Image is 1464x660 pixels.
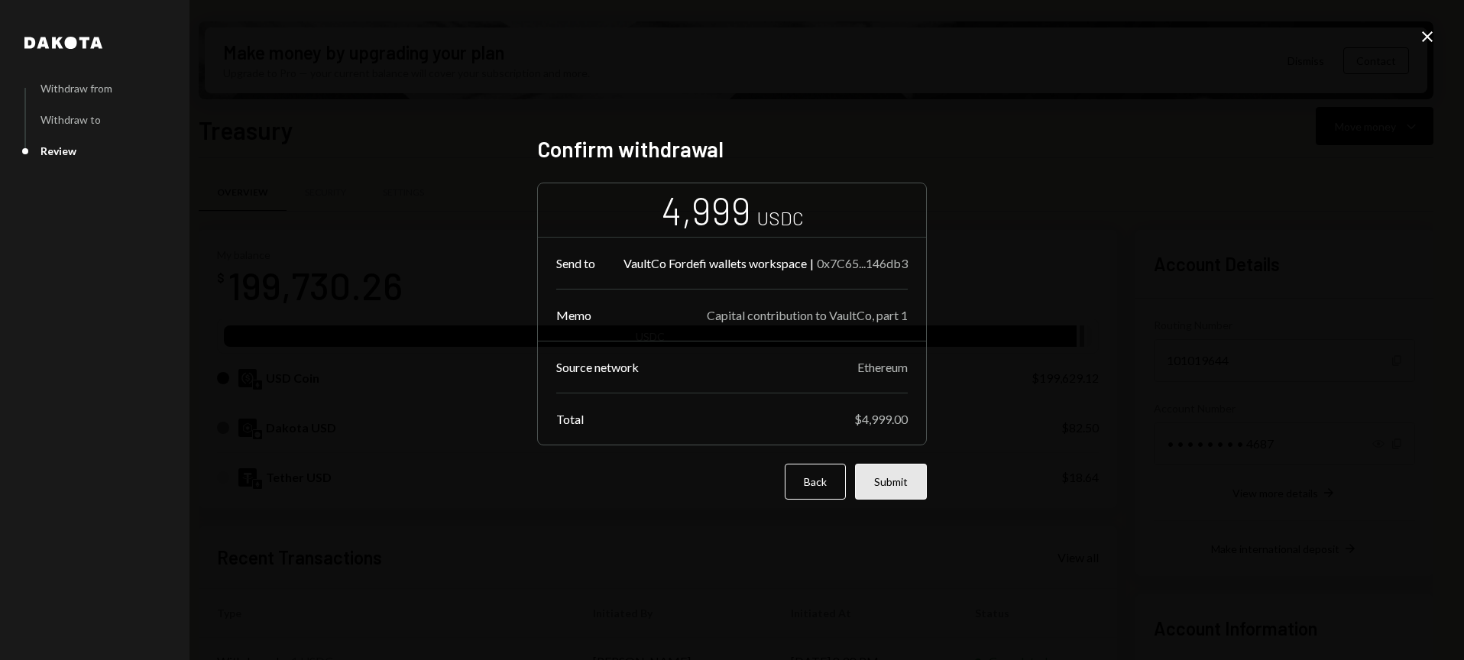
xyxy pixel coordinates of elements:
div: Ethereum [857,360,908,374]
button: Submit [855,464,927,500]
div: USDC [757,205,804,231]
div: | [810,256,814,270]
div: Memo [556,308,591,322]
div: Source network [556,360,639,374]
div: Capital contribution to VaultCo, part 1 [707,308,908,322]
button: Back [785,464,846,500]
div: Total [556,412,584,426]
div: Withdraw from [40,82,112,95]
div: 0x7C65...146db3 [817,256,908,270]
div: 4,999 [661,186,751,235]
h2: Confirm withdrawal [537,134,927,164]
div: Review [40,144,76,157]
div: $4,999.00 [854,412,908,426]
div: Send to [556,256,595,270]
div: VaultCo Fordefi wallets workspace [623,256,807,270]
div: Withdraw to [40,113,101,126]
